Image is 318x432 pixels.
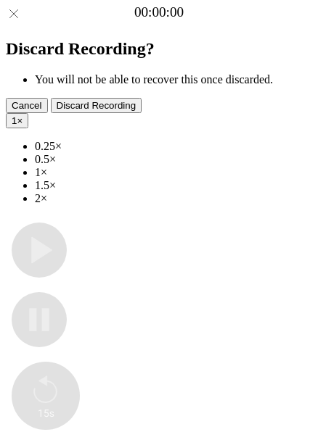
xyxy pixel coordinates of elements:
li: 0.25× [35,140,312,153]
button: 1× [6,113,28,128]
button: Discard Recording [51,98,142,113]
li: 1.5× [35,179,312,192]
span: 1 [12,115,17,126]
li: You will not be able to recover this once discarded. [35,73,312,86]
h2: Discard Recording? [6,39,312,59]
button: Cancel [6,98,48,113]
li: 2× [35,192,312,205]
a: 00:00:00 [134,4,184,20]
li: 1× [35,166,312,179]
li: 0.5× [35,153,312,166]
